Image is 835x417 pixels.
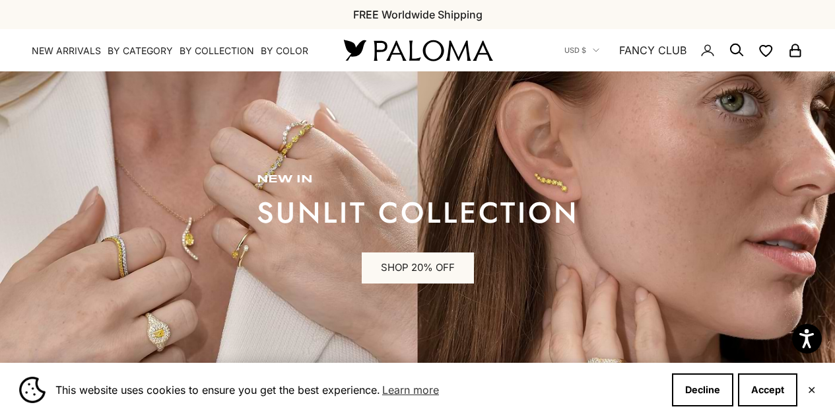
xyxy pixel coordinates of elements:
summary: By Color [261,44,308,57]
button: Close [807,386,816,394]
a: SHOP 20% OFF [362,252,474,284]
span: This website uses cookies to ensure you get the best experience. [55,380,661,400]
a: NEW ARRIVALS [32,44,101,57]
button: Decline [672,373,733,406]
p: FREE Worldwide Shipping [353,6,483,23]
button: USD $ [564,44,599,56]
summary: By Category [108,44,173,57]
p: new in [257,173,579,186]
button: Accept [738,373,797,406]
span: USD $ [564,44,586,56]
nav: Primary navigation [32,44,312,57]
nav: Secondary navigation [564,29,803,71]
img: Cookie banner [19,377,46,403]
p: sunlit collection [257,200,579,226]
a: FANCY CLUB [619,42,686,59]
a: Learn more [380,380,441,400]
summary: By Collection [180,44,254,57]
